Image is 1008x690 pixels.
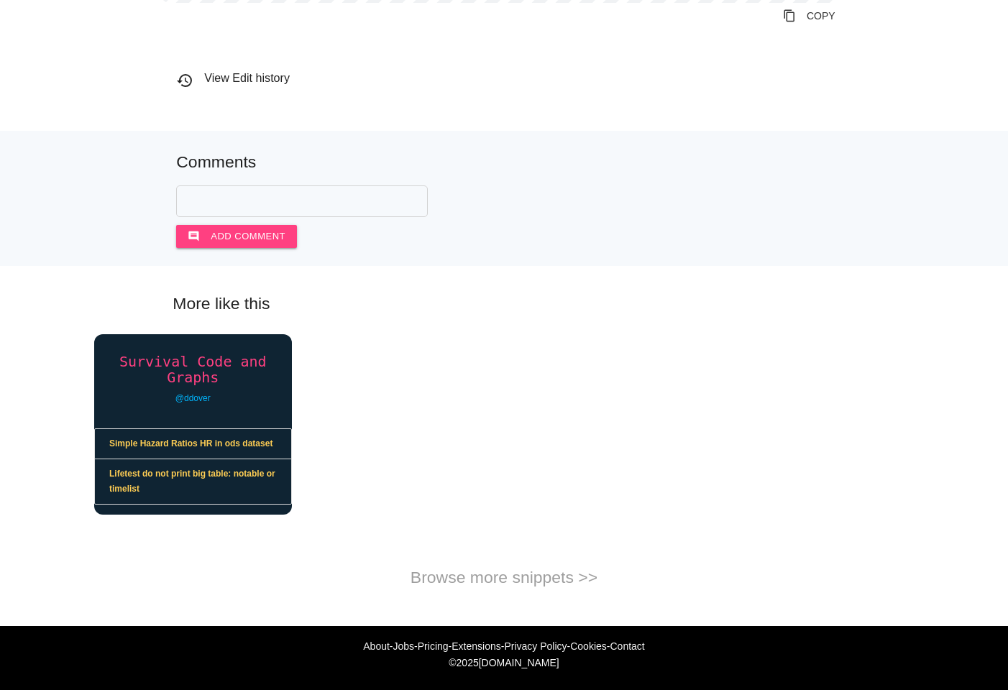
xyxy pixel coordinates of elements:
span: 2025 [457,657,479,668]
a: Copy to Clipboard [771,3,847,29]
h6: View Edit history [176,72,846,85]
a: Lifetest do not print big table: notable or timelist [95,459,291,504]
div: - - - - - - [7,640,1001,652]
a: @ddover [175,393,211,403]
a: Privacy Policy [504,640,567,652]
a: Simple Hazard Ratios HR in ods dataset [95,429,291,459]
a: Extensions [452,640,500,652]
i: comment [188,225,200,248]
a: Jobs [393,640,415,652]
a: About [363,640,390,652]
i: content_copy [783,3,796,29]
a: Contact [610,640,644,652]
h5: Comments [176,153,831,171]
i: history [176,72,193,89]
a: Cookies [570,640,607,652]
button: commentAdd comment [176,225,297,248]
div: © [DOMAIN_NAME] [156,657,851,668]
a: Survival Code and Graphs [94,354,292,385]
h5: More like this [151,295,856,313]
a: Pricing [418,640,449,652]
